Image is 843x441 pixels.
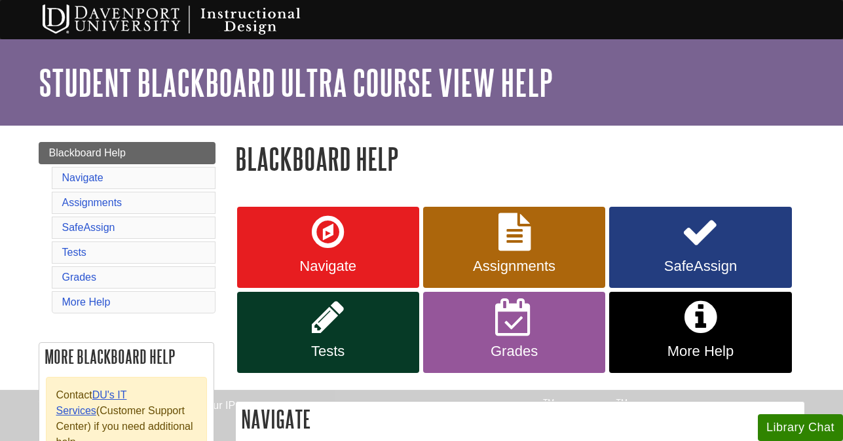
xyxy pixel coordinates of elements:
[237,207,419,288] a: Navigate
[609,292,791,373] a: More Help
[62,197,122,208] a: Assignments
[62,247,86,258] a: Tests
[235,142,805,175] h1: Blackboard Help
[32,3,347,36] img: Davenport University Instructional Design
[39,343,214,370] h2: More Blackboard Help
[433,258,595,275] span: Assignments
[619,343,781,360] span: More Help
[39,142,215,164] a: Blackboard Help
[247,258,409,275] span: Navigate
[423,292,605,373] a: Grades
[62,172,103,183] a: Navigate
[247,343,409,360] span: Tests
[62,272,96,283] a: Grades
[619,258,781,275] span: SafeAssign
[237,292,419,373] a: Tests
[62,296,111,308] a: More Help
[62,222,115,233] a: SafeAssign
[423,207,605,288] a: Assignments
[433,343,595,360] span: Grades
[39,62,553,103] a: Student Blackboard Ultra Course View Help
[609,207,791,288] a: SafeAssign
[758,414,843,441] button: Library Chat
[49,147,126,158] span: Blackboard Help
[236,402,804,436] h2: Navigate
